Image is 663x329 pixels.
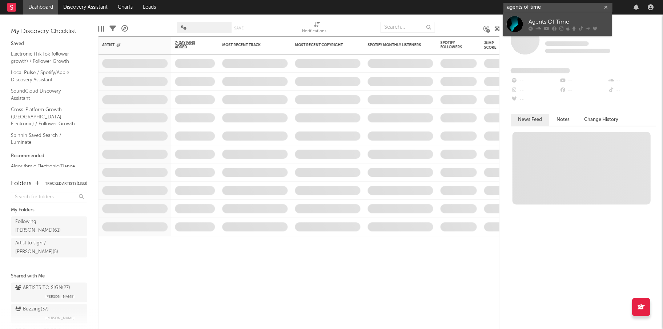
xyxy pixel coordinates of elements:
[102,43,157,47] div: Artist
[11,304,87,324] a: Buzzing(37)[PERSON_NAME]
[15,305,49,314] div: Buzzing ( 37 )
[528,17,608,26] div: Agents Of Time
[11,192,87,202] input: Search for folders...
[510,114,549,126] button: News Feed
[607,76,656,86] div: --
[11,238,87,257] a: Artist to sign / [PERSON_NAME](5)
[510,86,559,95] div: --
[576,114,625,126] button: Change History
[11,216,87,236] a: Following [PERSON_NAME](61)
[607,86,656,95] div: --
[503,12,612,36] a: Agents Of Time
[11,50,80,65] a: Electronic (TikTok follower growth) / Follower Growth
[549,114,576,126] button: Notes
[15,284,70,292] div: ARTISTS TO SIGN ( 27 )
[510,76,559,86] div: --
[11,131,80,146] a: Spinnin Saved Search / Luminate
[11,69,80,84] a: Local Pulse / Spotify/Apple Discovery Assistant
[302,27,331,36] div: Notifications (Artist)
[222,43,277,47] div: Most Recent Track
[380,22,435,33] input: Search...
[11,162,80,177] a: Algorithmic Electronic/Dance A&R List
[15,239,67,256] div: Artist to sign / [PERSON_NAME] ( 5 )
[545,49,610,53] span: 0 fans last week
[11,87,80,102] a: SoundCloud Discovery Assistant
[295,43,349,47] div: Most Recent Copyright
[510,95,559,105] div: --
[11,152,87,161] div: Recommended
[98,18,104,39] div: Edit Columns
[15,218,67,235] div: Following [PERSON_NAME] ( 61 )
[503,3,612,12] input: Search for artists
[11,106,80,128] a: Cross-Platform Growth ([GEOGRAPHIC_DATA] - Electronic) / Follower Growth
[559,86,607,95] div: --
[234,26,244,30] button: Save
[11,40,87,48] div: Saved
[302,18,331,39] div: Notifications (Artist)
[559,76,607,86] div: --
[11,206,87,215] div: My Folders
[440,41,466,49] div: Spotify Followers
[45,292,75,301] span: [PERSON_NAME]
[510,68,570,73] span: Fans Added by Platform
[11,27,87,36] div: My Discovery Checklist
[545,41,588,46] span: Tracking Since: [DATE]
[484,41,502,50] div: Jump Score
[11,272,87,281] div: Shared with Me
[45,314,75,322] span: [PERSON_NAME]
[11,283,87,302] a: ARTISTS TO SIGN(27)[PERSON_NAME]
[109,18,116,39] div: Filters
[45,182,87,186] button: Tracked Artists(1833)
[11,179,32,188] div: Folders
[121,18,128,39] div: A&R Pipeline
[367,43,422,47] div: Spotify Monthly Listeners
[175,41,204,49] span: 7-Day Fans Added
